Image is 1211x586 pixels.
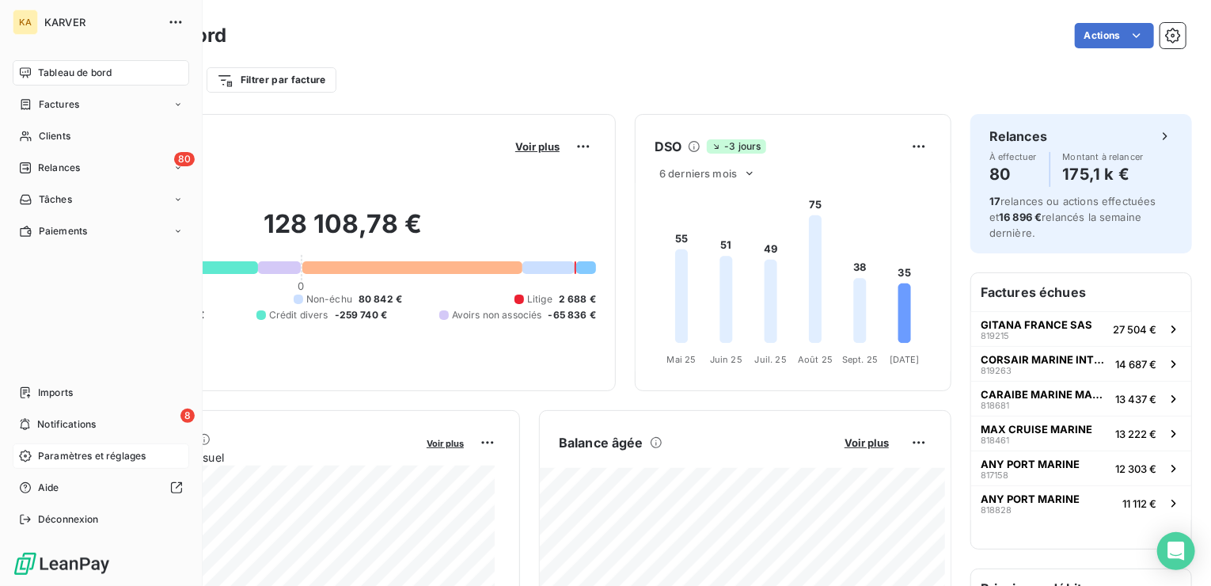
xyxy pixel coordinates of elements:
[335,308,388,322] span: -259 740 €
[38,449,146,463] span: Paramètres et réglages
[207,67,336,93] button: Filtrer par facture
[707,139,765,154] span: -3 jours
[37,417,96,432] span: Notifications
[1122,497,1156,510] span: 11 112 €
[511,139,564,154] button: Voir plus
[559,433,643,452] h6: Balance âgée
[38,161,80,175] span: Relances
[1115,358,1156,371] span: 14 687 €
[174,152,195,166] span: 80
[306,292,352,306] span: Non-échu
[44,16,158,29] span: KARVER
[89,208,596,256] h2: 128 108,78 €
[1157,532,1195,570] div: Open Intercom Messenger
[842,354,878,365] tspan: Sept. 25
[981,401,1009,410] span: 818681
[981,458,1080,470] span: ANY PORT MARINE
[515,140,560,153] span: Voir plus
[989,195,1156,239] span: relances ou actions effectuées et relancés la semaine dernière.
[38,481,59,495] span: Aide
[269,308,328,322] span: Crédit divers
[38,512,99,527] span: Déconnexion
[971,346,1191,381] button: CORSAIR MARINE INTERNATIONAL CO., LTD81926314 687 €
[667,354,697,365] tspan: Mai 25
[981,470,1008,480] span: 817158
[1063,152,1144,162] span: Montant à relancer
[527,292,552,306] span: Litige
[549,308,596,322] span: -65 836 €
[1075,23,1154,48] button: Actions
[981,423,1092,436] span: MAX CRUISE MARINE
[38,66,112,80] span: Tableau de bord
[39,129,70,143] span: Clients
[981,505,1012,515] span: 818828
[755,354,787,365] tspan: Juil. 25
[971,485,1191,520] button: ANY PORT MARINE81882811 112 €
[989,162,1037,187] h4: 80
[89,449,416,466] span: Chiffre d'affaires mensuel
[981,493,1080,505] span: ANY PORT MARINE
[180,409,195,423] span: 8
[1115,428,1156,440] span: 13 222 €
[971,311,1191,346] button: GITANA FRANCE SAS81921527 504 €
[1063,162,1144,187] h4: 175,1 k €
[13,10,38,35] div: KA
[890,354,920,365] tspan: [DATE]
[989,195,1000,207] span: 17
[989,152,1037,162] span: À effectuer
[559,292,596,306] span: 2 688 €
[39,192,72,207] span: Tâches
[1113,323,1156,336] span: 27 504 €
[971,416,1191,451] button: MAX CRUISE MARINE81846113 222 €
[39,224,87,238] span: Paiements
[427,438,464,449] span: Voir plus
[39,97,79,112] span: Factures
[981,318,1092,331] span: GITANA FRANCE SAS
[971,451,1191,485] button: ANY PORT MARINE81715812 303 €
[655,137,681,156] h6: DSO
[1115,462,1156,475] span: 12 303 €
[845,436,889,449] span: Voir plus
[798,354,833,365] tspan: Août 25
[971,273,1191,311] h6: Factures échues
[422,436,469,450] button: Voir plus
[13,551,111,576] img: Logo LeanPay
[981,388,1109,401] span: CARAIBE MARINE MARTINIQUE
[13,475,189,500] a: Aide
[359,292,402,306] span: 80 842 €
[989,127,1047,146] h6: Relances
[452,308,542,322] span: Avoirs non associés
[981,436,1009,445] span: 818461
[981,353,1109,366] span: CORSAIR MARINE INTERNATIONAL CO., LTD
[840,436,894,450] button: Voir plus
[981,366,1012,375] span: 819263
[710,354,742,365] tspan: Juin 25
[981,331,1009,341] span: 819215
[659,167,737,180] span: 6 derniers mois
[38,386,73,400] span: Imports
[1115,393,1156,405] span: 13 437 €
[971,381,1191,416] button: CARAIBE MARINE MARTINIQUE81868113 437 €
[298,280,304,292] span: 0
[999,211,1042,223] span: 16 896 €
